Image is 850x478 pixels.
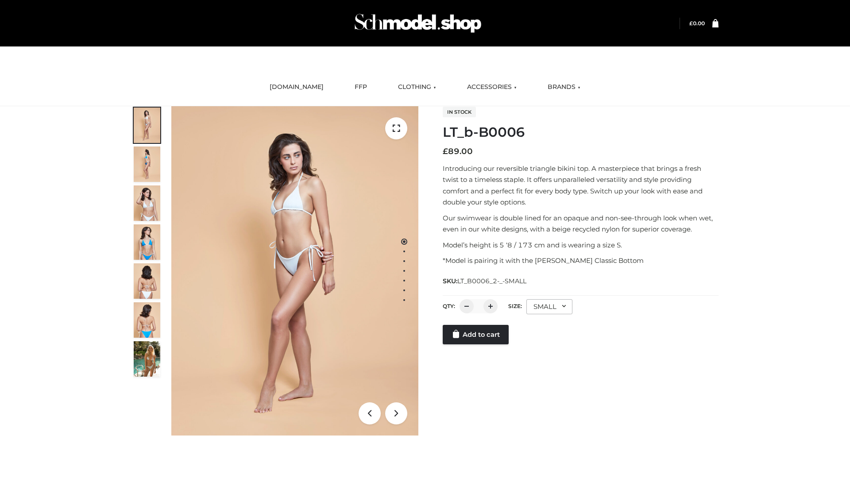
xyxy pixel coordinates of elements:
label: QTY: [443,303,455,309]
p: *Model is pairing it with the [PERSON_NAME] Classic Bottom [443,255,719,266]
p: Model’s height is 5 ‘8 / 173 cm and is wearing a size S. [443,239,719,251]
span: £ [689,20,693,27]
div: SMALL [526,299,572,314]
label: Size: [508,303,522,309]
bdi: 89.00 [443,146,473,156]
img: ArielClassicBikiniTop_CloudNine_AzureSky_OW114ECO_2-scaled.jpg [134,146,160,182]
img: ArielClassicBikiniTop_CloudNine_AzureSky_OW114ECO_4-scaled.jpg [134,224,160,260]
img: ArielClassicBikiniTop_CloudNine_AzureSky_OW114ECO_1 [171,106,418,436]
img: ArielClassicBikiniTop_CloudNine_AzureSky_OW114ECO_3-scaled.jpg [134,185,160,221]
a: Add to cart [443,325,509,344]
img: ArielClassicBikiniTop_CloudNine_AzureSky_OW114ECO_1-scaled.jpg [134,108,160,143]
img: Arieltop_CloudNine_AzureSky2.jpg [134,341,160,377]
h1: LT_b-B0006 [443,124,719,140]
a: [DOMAIN_NAME] [263,77,330,97]
img: Schmodel Admin 964 [352,6,484,41]
a: £0.00 [689,20,705,27]
span: LT_B0006_2-_-SMALL [457,277,526,285]
img: ArielClassicBikiniTop_CloudNine_AzureSky_OW114ECO_7-scaled.jpg [134,263,160,299]
bdi: 0.00 [689,20,705,27]
span: £ [443,146,448,156]
p: Introducing our reversible triangle bikini top. A masterpiece that brings a fresh twist to a time... [443,163,719,208]
span: SKU: [443,276,527,286]
img: ArielClassicBikiniTop_CloudNine_AzureSky_OW114ECO_8-scaled.jpg [134,302,160,338]
a: FFP [348,77,374,97]
p: Our swimwear is double lined for an opaque and non-see-through look when wet, even in our white d... [443,212,719,235]
a: CLOTHING [391,77,443,97]
a: ACCESSORIES [460,77,523,97]
span: In stock [443,107,476,117]
a: BRANDS [541,77,587,97]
